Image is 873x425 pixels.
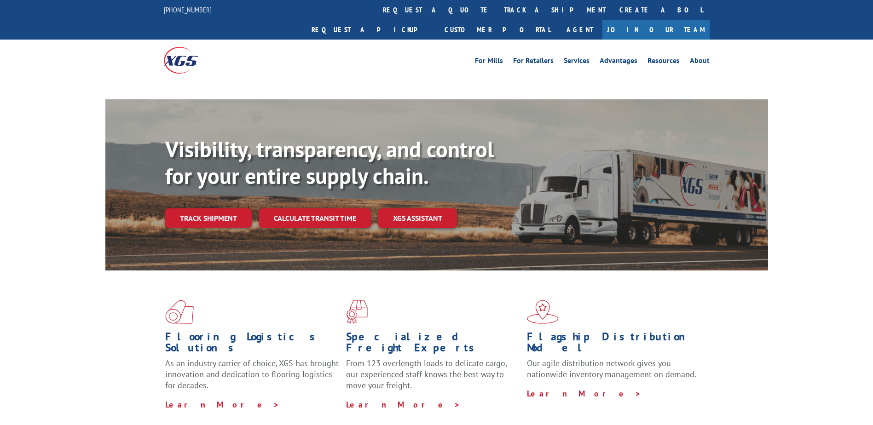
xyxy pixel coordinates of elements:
[602,20,710,40] a: Join Our Team
[527,331,701,358] h1: Flagship Distribution Model
[557,20,602,40] a: Agent
[346,300,368,324] img: xgs-icon-focused-on-flooring-red
[346,358,520,399] p: From 123 overlength loads to delicate cargo, our experienced staff knows the best way to move you...
[648,57,680,67] a: Resources
[165,300,194,324] img: xgs-icon-total-supply-chain-intelligence-red
[165,208,252,228] a: Track shipment
[600,57,637,67] a: Advantages
[475,57,503,67] a: For Mills
[513,57,554,67] a: For Retailers
[346,331,520,358] h1: Specialized Freight Experts
[690,57,710,67] a: About
[259,208,371,228] a: Calculate transit time
[346,399,461,410] a: Learn More >
[165,135,494,190] b: Visibility, transparency, and control for your entire supply chain.
[438,20,557,40] a: Customer Portal
[378,208,457,228] a: XGS ASSISTANT
[165,358,339,391] span: As an industry carrier of choice, XGS has brought innovation and dedication to flooring logistics...
[165,331,339,358] h1: Flooring Logistics Solutions
[165,399,280,410] a: Learn More >
[527,300,559,324] img: xgs-icon-flagship-distribution-model-red
[527,358,696,379] span: Our agile distribution network gives you nationwide inventory management on demand.
[305,20,438,40] a: Request a pickup
[564,57,590,67] a: Services
[527,388,642,399] a: Learn More >
[164,5,212,14] a: [PHONE_NUMBER]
